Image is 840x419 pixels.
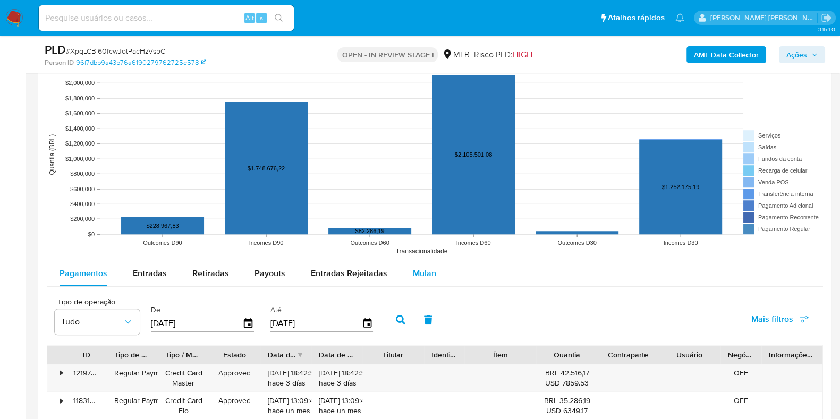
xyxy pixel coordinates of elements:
[512,48,532,61] span: HIGH
[608,12,665,23] span: Atalhos rápidos
[675,13,684,22] a: Notificações
[76,58,206,67] a: 96f7dbb9a43b76a6190279762725e578
[686,46,766,63] button: AML Data Collector
[66,46,165,56] span: # XpqLCBl60fcwJotPacHzVsbC
[473,49,532,61] span: Risco PLD:
[779,46,825,63] button: Ações
[39,11,294,25] input: Pesquise usuários ou casos...
[818,25,835,33] span: 3.154.0
[694,46,759,63] b: AML Data Collector
[710,13,818,23] p: danilo.toledo@mercadolivre.com
[337,47,438,62] p: OPEN - IN REVIEW STAGE I
[260,13,263,23] span: s
[45,58,74,67] b: Person ID
[442,49,469,61] div: MLB
[786,46,807,63] span: Ações
[245,13,254,23] span: Alt
[45,41,66,58] b: PLD
[268,11,290,25] button: search-icon
[821,12,832,23] a: Sair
